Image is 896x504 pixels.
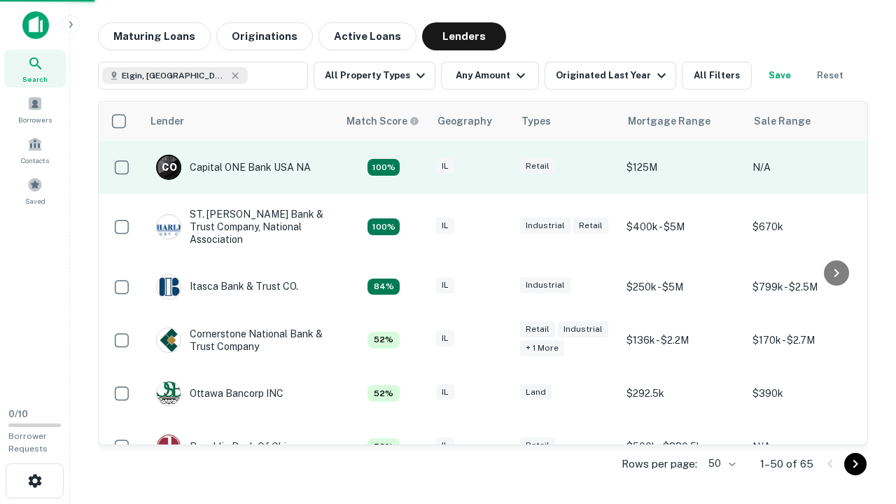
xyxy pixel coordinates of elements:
td: $400k - $5M [619,194,745,260]
img: capitalize-icon.png [22,11,49,39]
td: $170k - $2.7M [745,314,871,367]
p: 1–50 of 65 [760,456,813,472]
button: Active Loans [318,22,416,50]
th: Lender [142,101,338,141]
th: Types [513,101,619,141]
div: IL [436,218,454,234]
td: $670k [745,194,871,260]
td: $292.5k [619,367,745,420]
p: Rows per page: [622,456,697,472]
td: $250k - $5M [619,260,745,314]
span: 0 / 10 [8,409,28,419]
span: Contacts [21,155,49,166]
button: Maturing Loans [98,22,211,50]
button: Any Amount [441,62,539,90]
div: Ottawa Bancorp INC [156,381,283,406]
span: Borrowers [18,114,52,125]
th: Geography [429,101,513,141]
a: Saved [4,171,66,209]
td: $799k - $2.5M [745,260,871,314]
td: $125M [619,141,745,194]
div: Itasca Bank & Trust CO. [156,274,298,300]
td: $500k - $880.5k [619,420,745,473]
div: IL [436,277,454,293]
img: picture [157,328,181,352]
p: C O [162,160,176,175]
span: Search [22,73,48,85]
div: Originated Last Year [556,67,670,84]
div: Retail [520,158,555,174]
button: Go to next page [844,453,867,475]
div: ST. [PERSON_NAME] Bank & Trust Company, National Association [156,208,324,246]
img: picture [157,435,181,458]
div: Capitalize uses an advanced AI algorithm to match your search with the best lender. The match sco... [367,332,400,349]
div: Sale Range [754,113,811,129]
button: Originations [216,22,313,50]
div: Retail [573,218,608,234]
div: Industrial [520,277,570,293]
button: All Filters [682,62,752,90]
span: Saved [25,195,45,206]
a: Borrowers [4,90,66,128]
div: Retail [520,437,555,454]
td: N/A [745,420,871,473]
td: $136k - $2.2M [619,314,745,367]
div: Capital ONE Bank USA NA [156,155,311,180]
div: 50 [703,454,738,474]
td: N/A [745,141,871,194]
div: Lender [150,113,184,129]
th: Sale Range [745,101,871,141]
span: Elgin, [GEOGRAPHIC_DATA], [GEOGRAPHIC_DATA] [122,69,227,82]
th: Capitalize uses an advanced AI algorithm to match your search with the best lender. The match sco... [338,101,429,141]
button: Reset [808,62,853,90]
img: picture [157,381,181,405]
div: Retail [520,321,555,337]
div: + 1 more [520,340,564,356]
div: Types [521,113,551,129]
button: Lenders [422,22,506,50]
button: All Property Types [314,62,435,90]
button: Save your search to get updates of matches that match your search criteria. [757,62,802,90]
div: IL [436,330,454,346]
div: Industrial [558,321,608,337]
img: picture [157,275,181,299]
div: Industrial [520,218,570,234]
h6: Match Score [346,113,416,129]
div: Capitalize uses an advanced AI algorithm to match your search with the best lender. The match sco... [367,218,400,235]
a: Contacts [4,131,66,169]
div: Republic Bank Of Chicago [156,434,309,459]
div: Capitalize uses an advanced AI algorithm to match your search with the best lender. The match sco... [367,385,400,402]
div: IL [436,384,454,400]
span: Borrower Requests [8,431,48,454]
iframe: Chat Widget [826,392,896,459]
div: Capitalize uses an advanced AI algorithm to match your search with the best lender. The match sco... [367,279,400,295]
div: Cornerstone National Bank & Trust Company [156,328,324,353]
div: IL [436,158,454,174]
div: Land [520,384,552,400]
button: Originated Last Year [545,62,676,90]
a: Search [4,50,66,87]
div: Mortgage Range [628,113,710,129]
div: Capitalize uses an advanced AI algorithm to match your search with the best lender. The match sco... [367,159,400,176]
div: Capitalize uses an advanced AI algorithm to match your search with the best lender. The match sco... [346,113,419,129]
th: Mortgage Range [619,101,745,141]
td: $390k [745,367,871,420]
img: picture [157,215,181,239]
div: IL [436,437,454,454]
div: Geography [437,113,492,129]
div: Capitalize uses an advanced AI algorithm to match your search with the best lender. The match sco... [367,438,400,455]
